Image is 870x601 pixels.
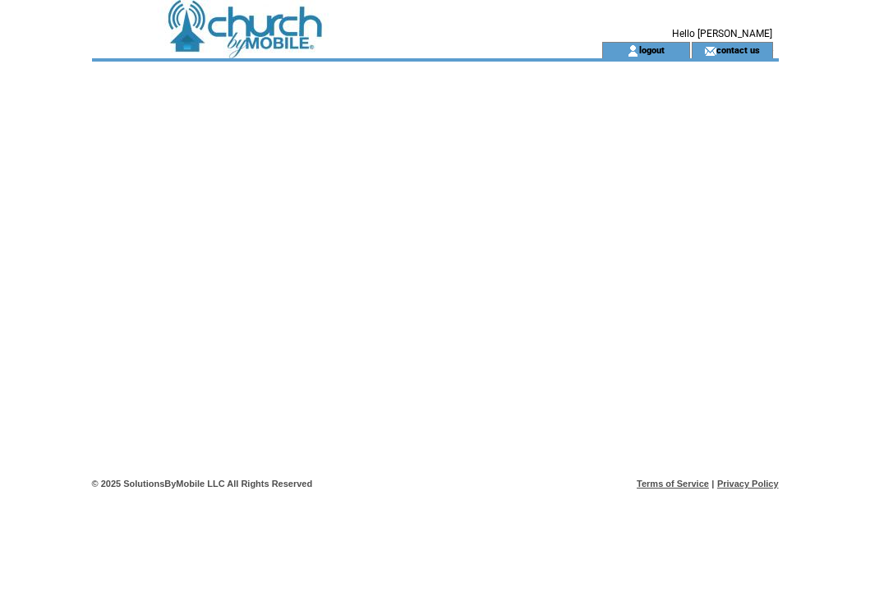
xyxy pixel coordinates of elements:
a: contact us [716,44,760,55]
img: contact_us_icon.gif [704,44,716,57]
span: © 2025 SolutionsByMobile LLC All Rights Reserved [92,479,313,489]
a: logout [639,44,665,55]
span: | [711,479,714,489]
img: account_icon.gif [627,44,639,57]
a: Terms of Service [637,479,709,489]
span: Hello [PERSON_NAME] [672,28,772,39]
a: Privacy Policy [717,479,779,489]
